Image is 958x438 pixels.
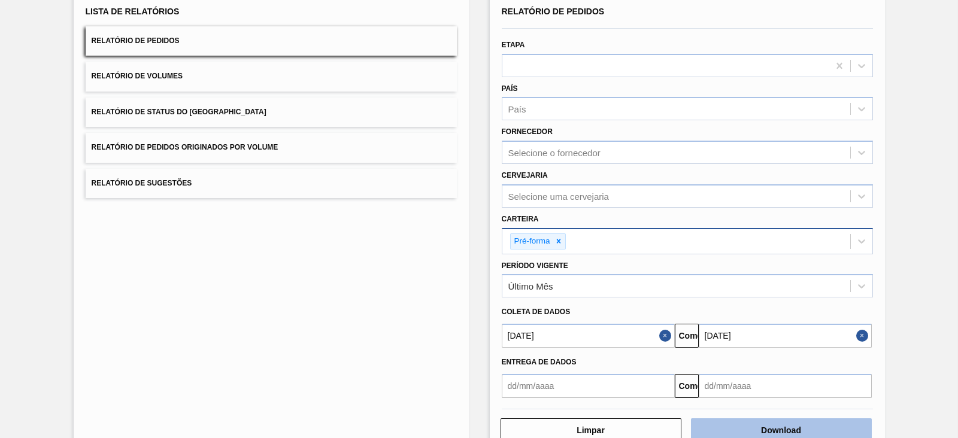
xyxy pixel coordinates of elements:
font: Carteira [502,215,539,223]
font: Limpar [577,425,605,435]
font: Relatório de Volumes [92,72,183,81]
button: Relatório de Volumes [86,62,457,91]
font: Comeu [679,381,707,391]
button: Relatório de Status do [GEOGRAPHIC_DATA] [86,98,457,127]
font: Relatório de Status do [GEOGRAPHIC_DATA] [92,108,266,116]
button: Comeu [675,374,699,398]
font: Comeu [679,331,707,340]
font: Fornecedor [502,127,553,136]
input: dd/mm/aaaa [699,324,872,348]
button: Comeu [675,324,699,348]
font: Relatório de Pedidos [502,7,605,16]
button: Relatório de Sugestões [86,169,457,198]
font: Período Vigente [502,261,568,270]
font: Pré-forma [514,236,550,245]
font: Selecione uma cervejaria [508,191,609,201]
font: Relatório de Pedidos [92,36,180,45]
button: Fechar [659,324,675,348]
font: Coleta de dados [502,308,571,316]
button: Close [856,324,872,348]
font: Selecione o fornecedor [508,148,601,158]
input: dd/mm/aaaa [699,374,872,398]
font: Download [761,425,801,435]
font: País [508,104,526,114]
button: Relatório de Pedidos [86,26,457,56]
font: Cervejaria [502,171,548,180]
font: Entrega de dados [502,358,577,366]
font: Etapa [502,41,525,49]
button: Relatório de Pedidos Originados por Volume [86,133,457,162]
font: Último Mês [508,281,553,291]
input: dd/mm/aaaa [502,324,675,348]
font: País [502,84,518,93]
font: Relatório de Sugestões [92,179,192,187]
font: Relatório de Pedidos Originados por Volume [92,144,278,152]
input: dd/mm/aaaa [502,374,675,398]
font: Lista de Relatórios [86,7,180,16]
